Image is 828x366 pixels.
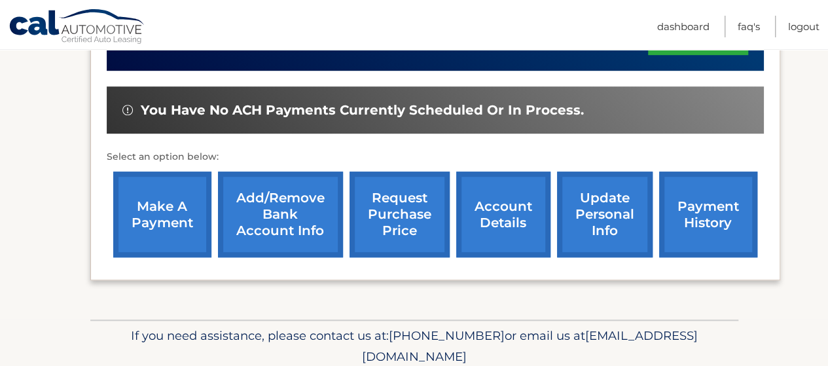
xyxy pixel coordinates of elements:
[122,105,133,115] img: alert-white.svg
[557,172,653,257] a: update personal info
[113,172,211,257] a: make a payment
[107,149,764,165] p: Select an option below:
[659,172,757,257] a: payment history
[389,328,505,343] span: [PHONE_NUMBER]
[141,102,584,119] span: You have no ACH payments currently scheduled or in process.
[9,9,146,46] a: Cal Automotive
[362,328,698,364] span: [EMAIL_ADDRESS][DOMAIN_NAME]
[218,172,343,257] a: Add/Remove bank account info
[456,172,550,257] a: account details
[350,172,450,257] a: request purchase price
[788,16,819,37] a: Logout
[657,16,710,37] a: Dashboard
[738,16,760,37] a: FAQ's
